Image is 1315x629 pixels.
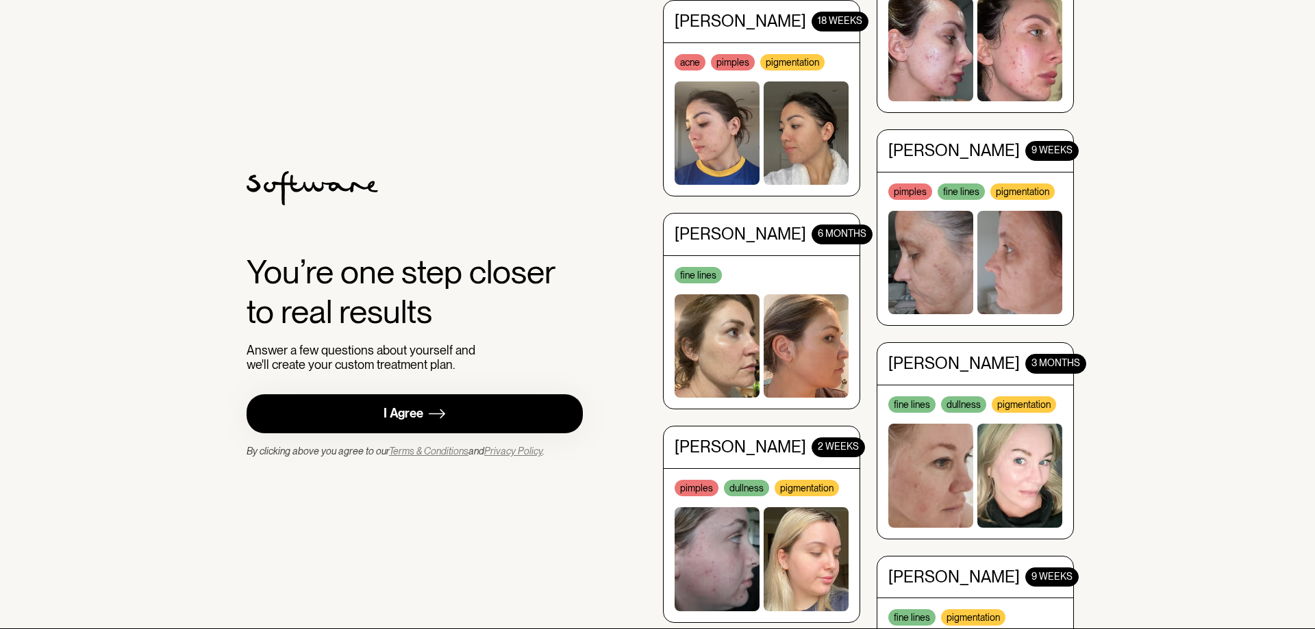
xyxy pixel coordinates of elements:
[812,223,873,243] div: 6 months
[812,10,868,30] div: 18 WEEKS
[888,352,1020,372] div: [PERSON_NAME]
[675,10,806,30] div: [PERSON_NAME]
[711,53,755,69] div: pimples
[724,478,769,495] div: dullness
[1025,565,1079,585] div: 9 WEEKS
[888,140,1020,159] div: [PERSON_NAME]
[675,53,705,69] div: acne
[247,394,583,433] a: I Agree
[888,182,932,198] div: pimples
[812,436,865,456] div: 2 WEEKS
[888,608,936,624] div: fine lines
[247,444,544,458] div: By clicking above you agree to our and .
[941,608,1005,624] div: pigmentation
[941,395,986,411] div: dullness
[775,478,839,495] div: pigmentation
[389,446,468,457] a: Terms & Conditions
[888,565,1020,585] div: [PERSON_NAME]
[247,253,583,331] div: You’re one step closer to real results
[938,182,985,198] div: fine lines
[1025,140,1079,159] div: 9 WEEKS
[675,266,722,282] div: fine lines
[484,446,542,457] a: Privacy Policy
[675,223,806,243] div: [PERSON_NAME]
[1025,352,1086,372] div: 3 MONTHS
[247,343,481,372] div: Answer a few questions about yourself and we'll create your custom treatment plan.
[384,406,423,422] div: I Agree
[990,182,1055,198] div: pigmentation
[760,53,825,69] div: pigmentation
[675,436,806,456] div: [PERSON_NAME]
[992,395,1056,411] div: pigmentation
[888,395,936,411] div: fine lines
[675,478,718,495] div: pimples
